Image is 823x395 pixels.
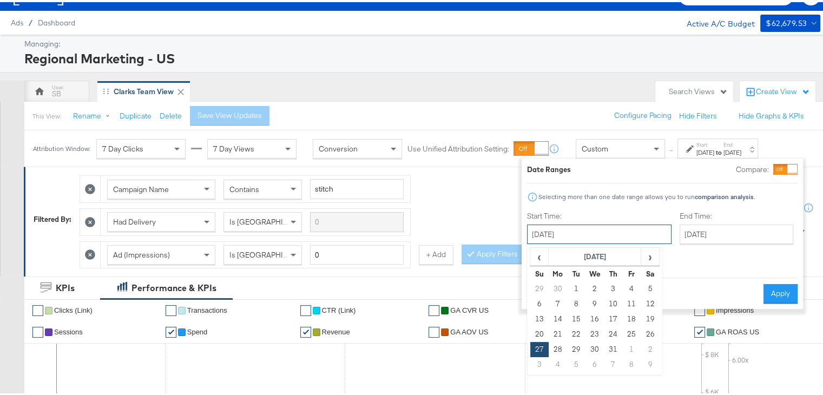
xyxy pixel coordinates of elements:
[680,209,798,219] label: End Time:
[604,279,622,294] td: 3
[585,294,604,310] td: 9
[641,310,659,325] td: 19
[24,47,818,65] div: Regional Marketing - US
[102,142,143,152] span: 7 Day Clicks
[714,146,723,154] strong: to
[604,355,622,370] td: 7
[531,246,548,262] span: ‹
[694,303,705,314] a: ✔
[567,294,585,310] td: 8
[641,264,659,279] th: Sa
[604,325,622,340] td: 24
[166,303,176,314] a: ✔
[32,110,61,119] div: This View:
[450,304,489,312] span: GA CVR US
[641,340,659,355] td: 2
[666,147,676,150] span: ↑
[450,326,488,334] span: GA AOV US
[24,37,818,47] div: Managing:
[696,139,714,146] label: Start:
[604,294,622,310] td: 10
[549,246,641,264] th: [DATE]
[32,325,43,335] a: ✔
[622,279,641,294] td: 4
[549,310,567,325] td: 14
[567,310,585,325] td: 15
[622,294,641,310] td: 11
[567,279,585,294] td: 1
[187,304,227,312] span: Transactions
[310,243,404,263] input: Enter a number
[585,325,604,340] td: 23
[696,146,714,155] div: [DATE]
[103,86,109,92] div: Drag to reorder tab
[549,325,567,340] td: 21
[604,264,622,279] th: Th
[736,162,769,173] label: Compare:
[739,109,804,119] button: Hide Graphs & KPIs
[429,303,439,314] a: ✔
[113,248,170,258] span: Ad (Impressions)
[300,303,311,314] a: ✔
[622,264,641,279] th: Fr
[622,310,641,325] td: 18
[585,310,604,325] td: 16
[11,16,23,25] span: Ads
[131,280,216,292] div: Performance & KPIs
[538,191,755,199] div: Selecting more than one date range allows you to run .
[54,304,93,312] span: Clicks (Link)
[530,294,549,310] td: 6
[166,325,176,335] a: ✔
[723,146,741,155] div: [DATE]
[187,326,208,334] span: Spend
[527,209,671,219] label: Start Time:
[694,325,705,335] a: ✔
[567,355,585,370] td: 5
[38,16,75,25] a: Dashboard
[679,109,717,119] button: Hide Filters
[675,12,755,29] div: Active A/C Budget
[763,282,798,301] button: Apply
[585,340,604,355] td: 30
[549,294,567,310] td: 7
[567,325,585,340] td: 22
[113,215,156,225] span: Had Delivery
[585,264,604,279] th: We
[582,142,608,152] span: Custom
[32,143,91,150] div: Attribution Window:
[23,16,38,25] span: /
[585,355,604,370] td: 6
[213,142,254,152] span: 7 Day Views
[760,12,820,30] button: $62,679.53
[549,340,567,355] td: 28
[419,243,453,262] button: + Add
[56,280,75,292] div: KPIs
[622,325,641,340] td: 25
[641,294,659,310] td: 12
[530,340,549,355] td: 27
[716,326,759,334] span: GA ROAS US
[530,355,549,370] td: 3
[641,355,659,370] td: 9
[527,162,571,173] div: Date Ranges
[54,326,83,334] span: Sessions
[723,139,741,146] label: End:
[120,109,152,119] button: Duplicate
[32,303,43,314] a: ✔
[52,87,61,97] div: SB
[429,325,439,335] a: ✔
[669,84,728,95] div: Search Views
[695,190,754,199] strong: comparison analysis
[622,340,641,355] td: 1
[756,84,810,95] div: Create View
[322,326,350,334] span: Revenue
[604,340,622,355] td: 31
[642,246,659,262] span: ›
[530,325,549,340] td: 20
[114,84,174,95] div: Clarks Team View
[716,304,754,312] span: Impressions
[585,279,604,294] td: 2
[229,215,312,225] span: Is [GEOGRAPHIC_DATA]
[766,15,807,28] div: $62,679.53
